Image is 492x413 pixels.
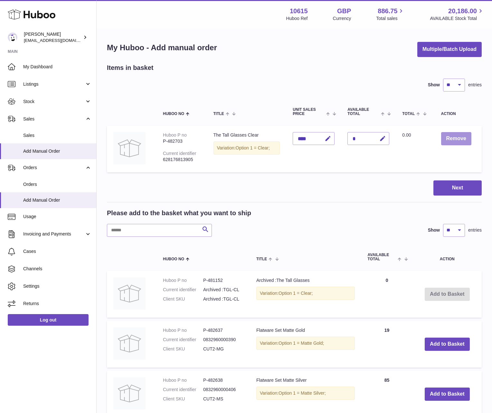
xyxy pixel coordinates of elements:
strong: GBP [337,7,351,15]
div: P-482703 [163,138,201,144]
img: Archived :The Tall Glasses [113,277,146,310]
div: 628176813905 [163,157,201,163]
span: Title [213,112,224,116]
span: Usage [23,214,91,220]
button: Add to Basket [425,338,470,351]
td: Flatware Set Matte Gold [250,321,361,368]
dt: Huboo P no [163,277,203,283]
span: Returns [23,301,91,307]
span: Total sales [376,15,405,22]
dd: P-482638 [203,377,243,383]
span: Option 1 = Clear; [279,291,313,296]
th: Action [413,246,482,268]
span: Huboo no [163,112,184,116]
button: Multiple/Batch Upload [417,42,482,57]
span: My Dashboard [23,64,91,70]
div: Action [441,112,475,116]
td: 19 [361,321,413,368]
span: Option 1 = Matte Gold; [279,341,324,346]
dd: Archived :TGL-CL [203,287,243,293]
img: The Tall Glasses Clear [113,132,146,164]
dd: CUT2-MG [203,346,243,352]
dd: CUT2-MS [203,396,243,402]
span: Huboo no [163,257,184,261]
td: 0 [361,271,413,318]
td: Archived :The Tall Glasses [250,271,361,318]
span: Cases [23,248,91,255]
a: 20,186.00 AVAILABLE Stock Total [430,7,484,22]
strong: 10615 [290,7,308,15]
span: Orders [23,181,91,187]
span: 20,186.00 [448,7,477,15]
div: Huboo Ref [286,15,308,22]
div: Current identifier [163,151,196,156]
span: Title [256,257,267,261]
span: Stock [23,99,85,105]
span: Add Manual Order [23,197,91,203]
dd: Archived :TGL-CL [203,296,243,302]
button: Add to Basket [425,388,470,401]
a: 886.75 Total sales [376,7,405,22]
span: 886.75 [378,7,397,15]
dt: Current identifier [163,387,203,393]
div: Variation: [256,287,355,300]
span: Unit Sales Price [293,108,325,116]
dt: Huboo P no [163,327,203,333]
span: entries [468,227,482,233]
span: Settings [23,283,91,289]
a: Log out [8,314,89,326]
span: entries [468,82,482,88]
span: Invoicing and Payments [23,231,85,237]
dt: Client SKU [163,346,203,352]
div: Variation: [256,387,355,400]
span: Option 1 = Matte Silver; [279,390,326,396]
dt: Huboo P no [163,377,203,383]
span: Sales [23,116,85,122]
span: Total [402,112,415,116]
span: Listings [23,81,85,87]
span: Channels [23,266,91,272]
span: Option 1 = Clear; [236,145,270,150]
div: Variation: [213,141,280,155]
label: Show [428,82,440,88]
span: AVAILABLE Total [368,253,396,261]
h2: Please add to the basket what you want to ship [107,209,251,217]
span: AVAILABLE Total [347,108,379,116]
span: Sales [23,132,91,139]
dt: Client SKU [163,396,203,402]
dd: P-481152 [203,277,243,283]
div: Variation: [256,337,355,350]
button: Next [433,180,482,196]
dt: Client SKU [163,296,203,302]
h1: My Huboo - Add manual order [107,43,217,53]
span: AVAILABLE Stock Total [430,15,484,22]
span: Orders [23,165,85,171]
span: [EMAIL_ADDRESS][DOMAIN_NAME] [24,38,95,43]
img: fulfillment@fable.com [8,33,17,42]
span: Add Manual Order [23,148,91,154]
dd: P-482637 [203,327,243,333]
div: Huboo P no [163,132,187,138]
div: [PERSON_NAME] [24,31,82,43]
dt: Current identifier [163,287,203,293]
img: Flatware Set Matte Gold [113,327,146,360]
img: Flatware Set Matte Silver [113,377,146,409]
td: The Tall Glasses Clear [207,126,287,172]
dd: 0832960000390 [203,337,243,343]
label: Show [428,227,440,233]
h2: Items in basket [107,63,154,72]
button: Remove [441,132,471,145]
dt: Current identifier [163,337,203,343]
span: 0.00 [402,132,411,138]
div: Currency [333,15,351,22]
dd: 0832960000406 [203,387,243,393]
